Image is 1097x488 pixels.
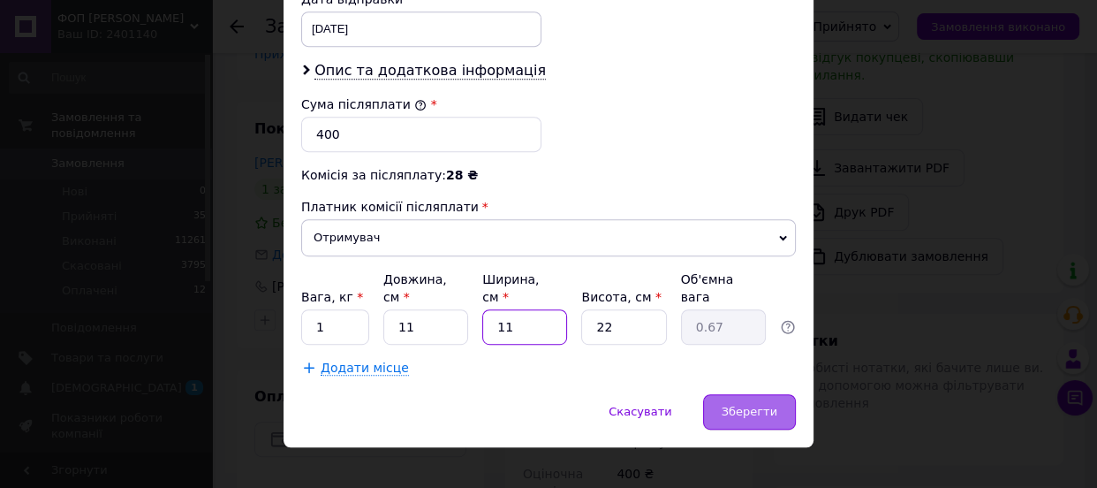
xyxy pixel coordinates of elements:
label: Висота, см [581,290,661,304]
div: Об'ємна вага [681,271,766,306]
span: 28 ₴ [446,168,478,182]
label: Сума післяплати [301,97,427,111]
label: Вага, кг [301,290,363,304]
span: Зберегти [722,405,777,418]
span: Додати місце [321,361,409,376]
span: Скасувати [609,405,671,418]
div: Комісія за післяплату: [301,166,796,184]
span: Платник комісії післяплати [301,200,479,214]
label: Довжина, см [383,272,447,304]
span: Отримувач [301,219,796,256]
span: Опис та додаткова інформація [314,62,546,80]
label: Ширина, см [482,272,539,304]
